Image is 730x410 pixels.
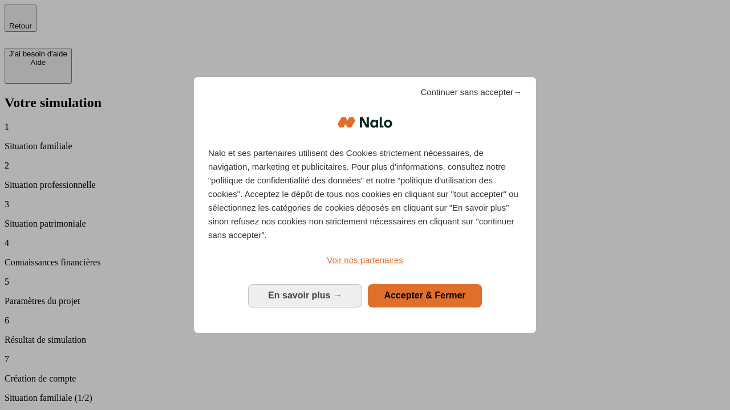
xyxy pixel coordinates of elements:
img: Logo [338,105,392,140]
div: Bienvenue chez Nalo Gestion du consentement [194,77,536,333]
a: Voir nos partenaires [208,253,522,267]
span: Accepter & Fermer [384,290,465,300]
p: Nalo et ses partenaires utilisent des Cookies strictement nécessaires, de navigation, marketing e... [208,146,522,242]
button: Accepter & Fermer: Accepter notre traitement des données et fermer [368,284,482,307]
button: En savoir plus: Configurer vos consentements [248,284,362,307]
span: En savoir plus → [268,290,342,300]
span: Voir nos partenaires [327,255,403,265]
span: Continuer sans accepter→ [420,85,522,99]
